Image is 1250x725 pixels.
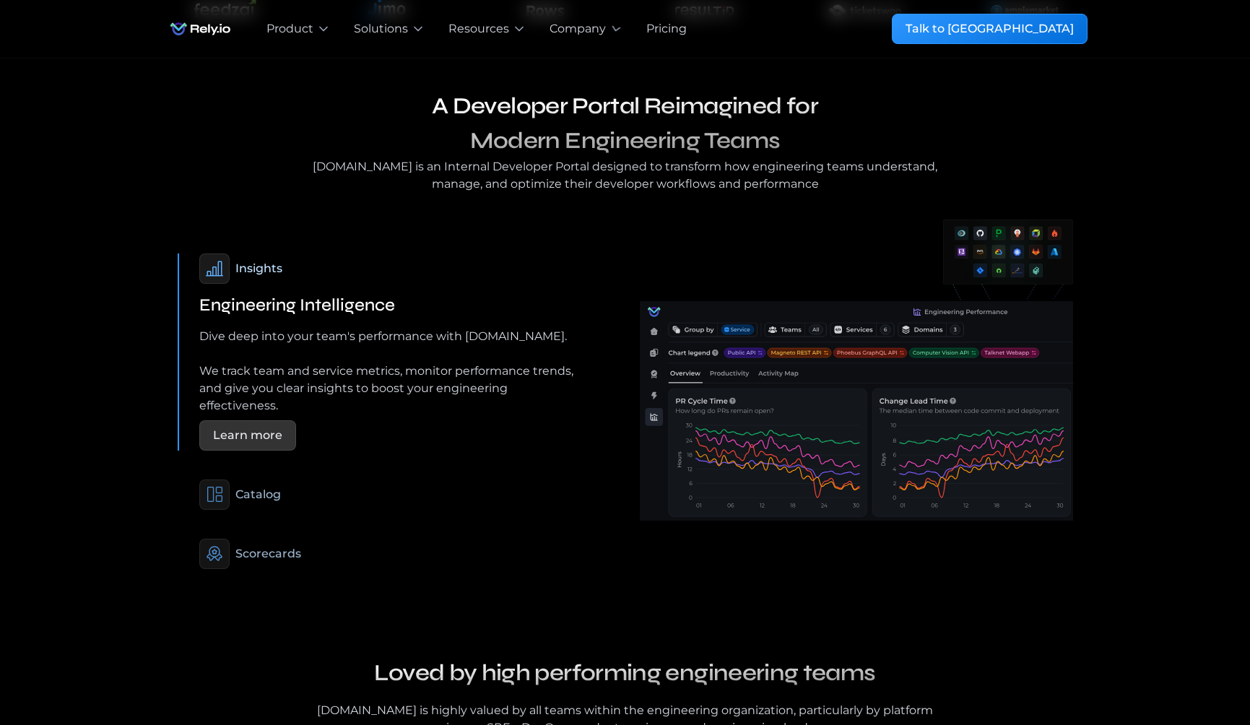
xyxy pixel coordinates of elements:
[163,149,617,202] a: CareersJoin us and build the future of software reliability.
[892,14,1088,44] a: Talk to [GEOGRAPHIC_DATA]
[672,90,735,108] div: Contact us
[201,90,254,108] div: About us
[199,328,576,414] p: Dive deep into your team's performance with [DOMAIN_NAME]. We track team and service metrics, mon...
[634,82,1088,134] a: Contact usOur team is always happy to answer your questions.
[163,14,238,43] a: home
[906,20,1074,38] div: Talk to [GEOGRAPHIC_DATA]
[163,82,617,149] a: About usMeet the amazing people behind [DOMAIN_NAME]‍
[550,20,606,38] div: Company
[201,178,451,194] div: Join us and build the future of software reliability.
[213,427,282,444] div: Learn more
[646,20,687,38] a: Pricing
[490,243,760,260] div: Looking for a new career?
[1155,630,1230,705] iframe: Chatbot
[163,14,238,43] img: Rely.io logo
[672,110,935,126] div: Our team is always happy to answer your questions.
[201,110,456,141] div: Meet the amazing people behind [DOMAIN_NAME] ‍
[23,225,1227,277] a: Looking for a new career?View open positions
[643,244,760,258] span: View open positions
[201,158,246,175] div: Careers
[354,20,408,38] div: Solutions
[199,295,395,316] h2: Engineering Intelligence
[235,486,281,503] div: Catalog
[448,20,509,38] div: Resources
[266,20,313,38] div: Product
[235,545,301,563] div: Scorecards
[308,656,943,690] h3: Loved by high performing engineering teams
